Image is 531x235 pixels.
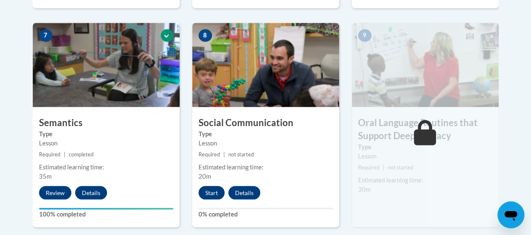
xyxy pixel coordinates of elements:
[388,164,413,170] span: not started
[192,23,339,107] img: Course Image
[33,23,180,107] img: Course Image
[39,172,52,180] span: 35m
[358,151,492,161] div: Lesson
[228,151,254,157] span: not started
[33,116,180,129] h3: Semantics
[39,138,173,148] div: Lesson
[358,164,379,170] span: Required
[199,186,225,199] button: Start
[352,116,499,142] h3: Oral Language Routines that Support Deep Literacy
[69,151,94,157] span: completed
[75,186,107,199] button: Details
[39,209,173,219] label: 100% completed
[199,129,333,138] label: Type
[39,186,71,199] button: Review
[39,29,52,42] span: 7
[228,186,260,199] button: Details
[199,151,220,157] span: Required
[64,151,65,157] span: |
[358,29,371,42] span: 9
[39,129,173,138] label: Type
[358,142,492,151] label: Type
[39,208,173,209] div: Your progress
[199,209,333,219] label: 0% completed
[199,138,333,148] div: Lesson
[358,175,492,185] div: Estimated learning time:
[383,164,385,170] span: |
[39,162,173,172] div: Estimated learning time:
[358,185,371,193] span: 30m
[497,201,524,228] iframe: Button to launch messaging window
[192,116,339,129] h3: Social Communication
[39,151,60,157] span: Required
[223,151,225,157] span: |
[352,23,499,107] img: Course Image
[199,162,333,172] div: Estimated learning time:
[199,172,211,180] span: 20m
[199,29,212,42] span: 8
